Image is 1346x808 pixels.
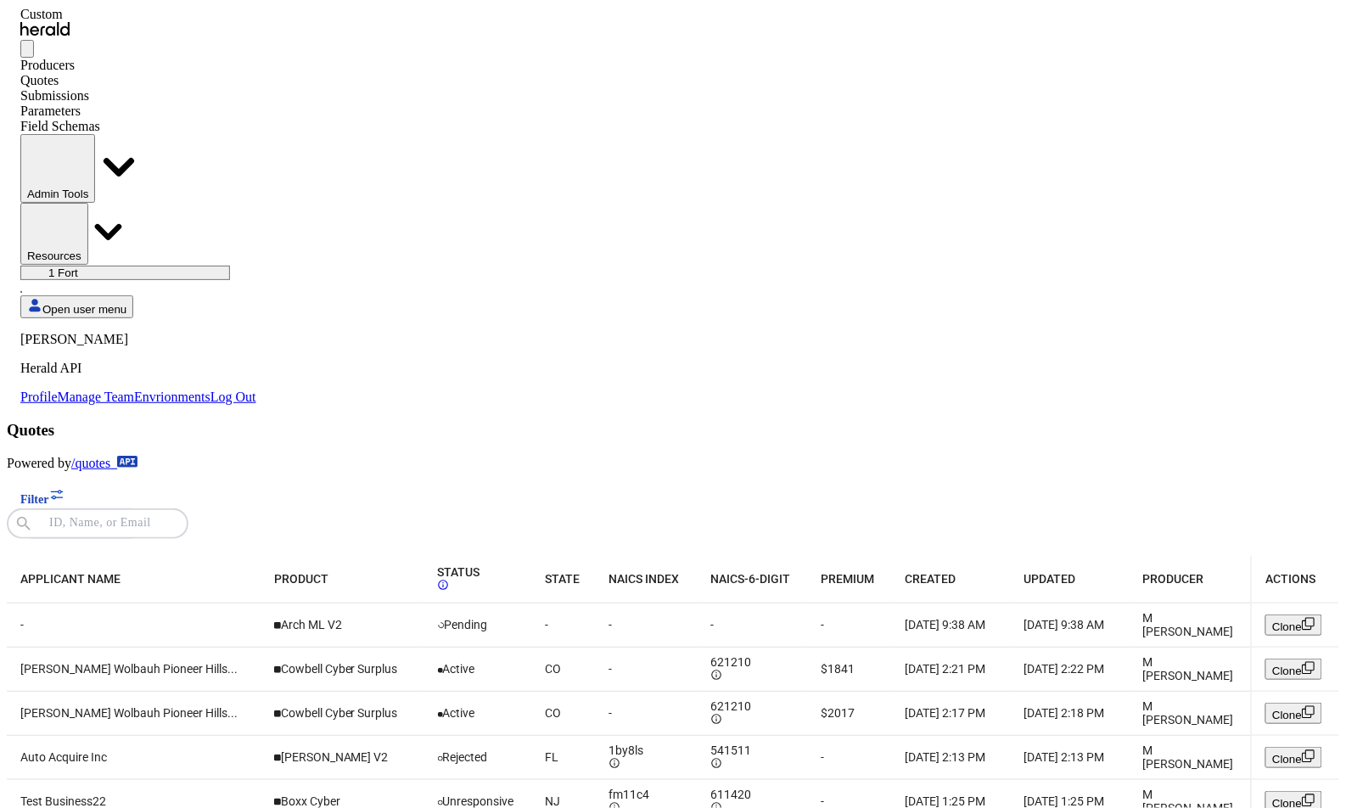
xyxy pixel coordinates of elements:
[710,618,714,631] span: -
[20,662,238,676] span: [PERSON_NAME] Wolbauh Pioneer Hills...
[822,662,828,676] span: $
[20,203,88,265] button: Resources dropdown menu
[710,699,751,713] span: 621210
[1142,743,1237,757] div: M
[710,669,722,681] mat-icon: info_outline
[609,788,650,801] span: fm11c4
[20,332,256,405] div: Open user menu
[20,134,95,203] button: internal dropdown menu
[438,579,450,591] mat-icon: info_outline
[545,706,561,720] span: CO
[710,757,722,769] mat-icon: info_outline
[20,390,58,404] a: Profile
[822,572,875,586] span: PREMIUM
[1265,747,1322,768] button: Clone
[20,794,106,808] span: Test Business22
[49,516,151,529] mat-label: ID, Name, or Email
[1251,556,1339,603] th: ACTIONS
[1142,669,1237,682] div: [PERSON_NAME]
[822,794,825,808] span: -
[710,655,751,669] span: 621210
[438,565,480,579] span: STATUS
[1265,659,1322,680] button: Clone
[545,572,580,586] span: STATE
[443,662,475,676] span: Active
[710,713,722,725] mat-icon: info_outline
[545,794,560,808] span: NJ
[822,750,825,764] span: -
[609,618,613,631] span: -
[1024,618,1104,631] span: [DATE] 9:38 AM
[609,757,621,769] mat-icon: info_outline
[20,295,133,318] button: Open user menu
[710,788,751,801] span: 611420
[20,88,256,104] div: Submissions
[1272,665,1302,677] span: Clone
[828,706,855,720] span: 2017
[71,456,138,470] a: /quotes
[905,706,985,720] span: [DATE] 2:17 PM
[1265,614,1322,636] button: Clone
[609,572,680,586] span: NAICS INDEX
[20,572,121,586] span: APPLICANT NAME
[545,662,561,676] span: CO
[905,750,985,764] span: [DATE] 2:13 PM
[445,618,488,631] span: Pending
[1142,699,1237,713] div: M
[1024,794,1104,808] span: [DATE] 1:25 PM
[20,361,256,376] p: Herald API
[42,303,126,316] span: Open user menu
[58,390,135,404] a: Manage Team
[20,706,238,720] span: [PERSON_NAME] Wolbauh Pioneer Hills...
[1142,572,1203,586] span: PRODUCER
[1024,662,1104,676] span: [DATE] 2:22 PM
[1024,750,1104,764] span: [DATE] 2:13 PM
[281,750,389,764] span: [PERSON_NAME] V2
[609,743,644,757] span: 1by8ls
[443,794,514,808] span: Unresponsive
[710,572,790,586] span: NAICS-6-DIGIT
[905,572,956,586] span: CREATED
[1142,713,1237,727] div: [PERSON_NAME]
[905,794,985,808] span: [DATE] 1:25 PM
[1265,703,1322,724] button: Clone
[828,662,855,676] span: 1841
[20,750,107,764] span: Auto Acquire Inc
[1142,655,1237,669] div: M
[281,618,342,631] span: Arch ML V2
[20,104,256,119] div: Parameters
[134,390,210,404] a: Envrionments
[20,493,48,506] span: Filter
[20,119,256,134] div: Field Schemas
[1142,611,1237,625] div: M
[1024,706,1104,720] span: [DATE] 2:18 PM
[822,706,828,720] span: $
[20,7,256,22] div: Custom
[822,618,825,631] span: -
[1142,788,1237,801] div: M
[274,572,328,586] span: PRODUCT
[905,662,985,676] span: [DATE] 2:21 PM
[609,662,613,676] span: -
[545,750,558,764] span: FL
[7,485,79,508] button: Filter
[1142,757,1237,771] div: [PERSON_NAME]
[609,706,613,720] span: -
[7,421,1339,440] h3: Quotes
[210,390,256,404] a: Log Out
[545,618,548,631] span: -
[7,456,1339,471] p: Powered by
[1272,753,1302,766] span: Clone
[20,73,256,88] div: Quotes
[1272,620,1302,633] span: Clone
[281,662,398,676] span: Cowbell Cyber Surplus
[443,750,488,764] span: Rejected
[710,743,751,757] span: 541511
[20,22,70,36] img: Herald Logo
[443,706,475,720] span: Active
[20,58,256,73] div: Producers
[905,618,985,631] span: [DATE] 9:38 AM
[281,706,398,720] span: Cowbell Cyber Surplus
[20,332,256,347] p: [PERSON_NAME]
[20,618,24,631] span: -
